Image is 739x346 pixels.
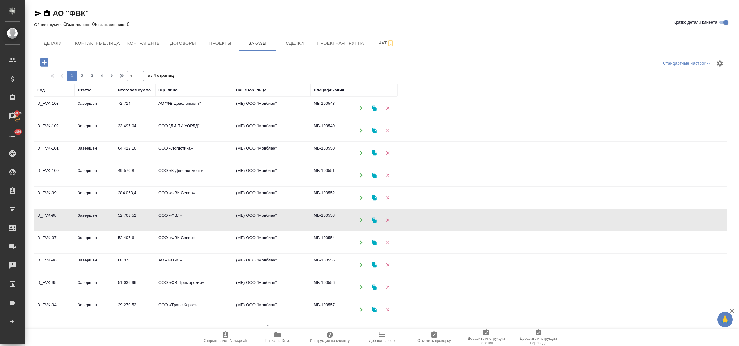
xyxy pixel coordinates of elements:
td: ООО «ФВ Приморский» [155,276,233,298]
button: Открыть [355,281,367,293]
button: 4 [97,71,107,81]
td: D_FVK-103 [34,97,75,119]
td: МБ-100551 [311,164,351,186]
div: Юр. лицо [158,87,178,93]
td: Завершен [75,232,115,253]
td: Завершен [75,142,115,164]
td: Завершен [75,187,115,209]
td: Завершен [75,254,115,276]
td: (МБ) ООО "Монблан" [233,254,311,276]
td: АО «БазиС» [155,254,233,276]
td: ООО «Транс Карго» [155,299,233,321]
td: (МБ) ООО "Монблан" [233,142,311,164]
td: D_FVK-102 [34,120,75,141]
a: АО "ФВК" [53,9,89,17]
button: Клонировать [368,146,381,159]
td: МБ-100553 [311,209,351,231]
button: Клонировать [368,124,381,137]
span: 3 [87,73,97,79]
span: Заказы [243,39,272,47]
div: Итоговая сумма [118,87,151,93]
span: Проектная группа [317,39,364,47]
span: Папка на Drive [265,339,290,343]
td: Завершен [75,120,115,141]
td: Завершен [75,209,115,231]
button: Клонировать [368,325,381,338]
td: (МБ) ООО "Монблан" [233,120,311,141]
p: Общая сумма [34,22,63,27]
td: D_FVK-100 [34,164,75,186]
span: 2 [77,73,87,79]
button: Удалить [381,191,394,204]
button: Удалить [381,281,394,293]
button: Удалить [381,236,394,249]
td: D_FVK-101 [34,142,75,164]
td: МБ-100555 [311,254,351,276]
span: 4 [97,73,107,79]
svg: Подписаться [387,39,394,47]
div: Наше юр. лицо [236,87,267,93]
button: Удалить [381,169,394,182]
td: 68 376 [115,254,155,276]
td: ООО «ФВЛ» [155,209,233,231]
td: D_FVK-93 [34,321,75,343]
button: Открыть [355,146,367,159]
td: МБ-100556 [311,276,351,298]
button: Открыть [355,124,367,137]
span: Проекты [205,39,235,47]
button: Клонировать [368,258,381,271]
button: Открыть [355,191,367,204]
a: 286 [2,127,23,143]
td: ООО «ФВК Север» [155,232,233,253]
td: АО "ФВ Девелопмент" [155,97,233,119]
button: Добавить инструкции перевода [512,329,564,346]
button: Клонировать [368,169,381,182]
td: D_FVK-96 [34,254,75,276]
button: Скопировать ссылку [43,10,51,17]
div: 0 0 0 [34,21,732,28]
span: 286 [11,129,25,135]
td: МБ-100548 [311,97,351,119]
span: Настроить таблицу [712,56,727,71]
td: D_FVK-94 [34,299,75,321]
td: 49 570,8 [115,164,155,186]
td: 52 763,52 [115,209,155,231]
button: Удалить [381,124,394,137]
td: (МБ) ООО "Монблан" [233,321,311,343]
td: МБ-100549 [311,120,351,141]
button: Открыть [355,258,367,271]
td: (МБ) ООО "Монблан" [233,187,311,209]
span: Отметить проверку [417,339,451,343]
span: Контактные лица [75,39,120,47]
td: ООО "ДИ ПИ УОРЛД" [155,120,233,141]
td: МБ-100554 [311,232,351,253]
span: Контрагенты [127,39,161,47]
td: 64 412,16 [115,142,155,164]
td: 29 002,32 [115,321,155,343]
button: 3 [87,71,97,81]
button: Открыть [355,169,367,182]
span: Чат [371,39,401,47]
td: 51 036,96 [115,276,155,298]
span: Добавить инструкции перевода [516,336,561,345]
td: ООО «ФВК Север» [155,187,233,209]
button: Клонировать [368,214,381,226]
button: Добавить Todo [356,329,408,346]
button: Клонировать [368,281,381,293]
span: 🙏 [720,313,730,326]
td: Завершен [75,276,115,298]
td: Завершен [75,164,115,186]
div: Код [37,87,45,93]
td: 52 497,6 [115,232,155,253]
button: 2 [77,71,87,81]
td: ООО «Карго Плюс» [155,321,233,343]
button: Клонировать [368,303,381,316]
div: split button [661,59,712,68]
span: Договоры [168,39,198,47]
button: Инструкции по клиенту [304,329,356,346]
span: Добавить Todo [369,339,395,343]
a: 15875 [2,108,23,124]
span: Кратко детали клиента [673,19,717,25]
span: Сделки [280,39,310,47]
button: Клонировать [368,191,381,204]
